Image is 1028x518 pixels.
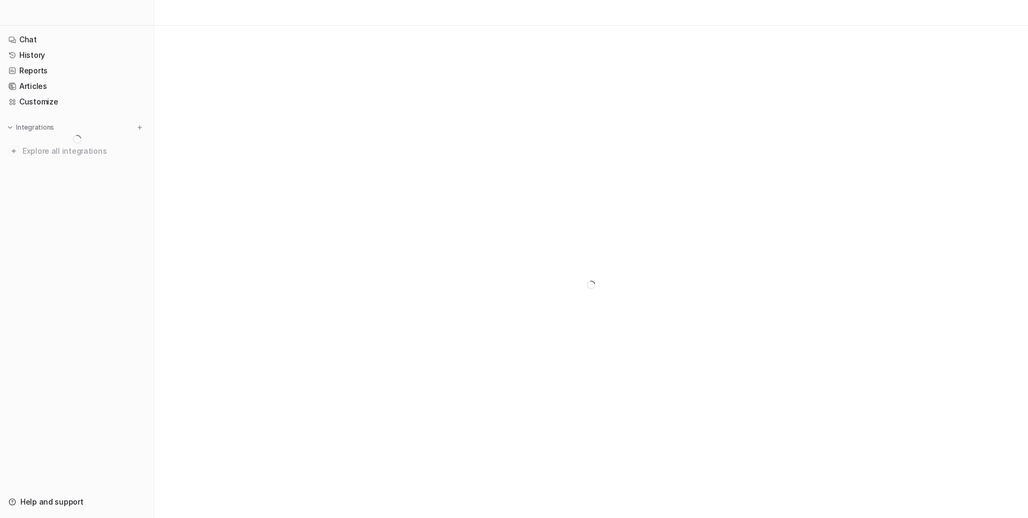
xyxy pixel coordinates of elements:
[4,122,57,133] button: Integrations
[6,124,14,131] img: expand menu
[16,123,54,132] p: Integrations
[4,63,149,78] a: Reports
[4,494,149,509] a: Help and support
[4,32,149,47] a: Chat
[22,142,145,160] span: Explore all integrations
[136,124,143,131] img: menu_add.svg
[9,146,19,156] img: explore all integrations
[4,48,149,63] a: History
[4,144,149,159] a: Explore all integrations
[4,94,149,109] a: Customize
[4,79,149,94] a: Articles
